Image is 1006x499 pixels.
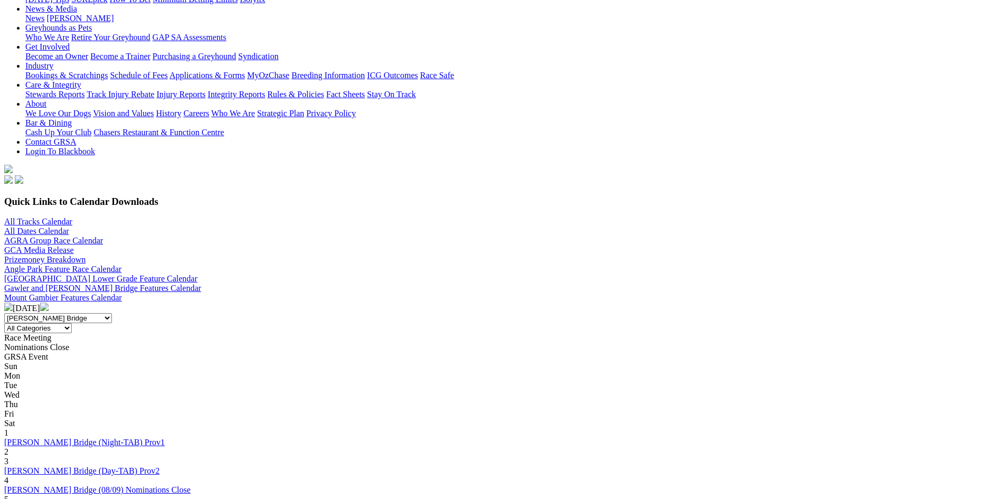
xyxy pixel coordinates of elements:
a: Become an Owner [25,52,88,61]
img: chevron-right-pager-white.svg [40,303,49,311]
a: News [25,14,44,23]
div: Thu [4,400,1002,409]
a: Fact Sheets [326,90,365,99]
a: News & Media [25,4,77,13]
div: Sun [4,362,1002,371]
a: Angle Park Feature Race Calendar [4,265,121,274]
img: chevron-left-pager-white.svg [4,303,13,311]
span: 1 [4,428,8,437]
a: About [25,99,46,108]
div: Race Meeting [4,333,1002,343]
div: Fri [4,409,1002,419]
div: GRSA Event [4,352,1002,362]
a: Stewards Reports [25,90,84,99]
a: Care & Integrity [25,80,81,89]
a: Injury Reports [156,90,205,99]
div: Sat [4,419,1002,428]
a: Syndication [238,52,278,61]
a: Greyhounds as Pets [25,23,92,32]
a: Rules & Policies [267,90,324,99]
a: [PERSON_NAME] Bridge (Night-TAB) Prov1 [4,438,165,447]
a: Stay On Track [367,90,416,99]
div: Get Involved [25,52,1002,61]
a: Integrity Reports [208,90,265,99]
a: Careers [183,109,209,118]
a: Who We Are [211,109,255,118]
a: All Dates Calendar [4,227,69,236]
div: Mon [4,371,1002,381]
a: GCA Media Release [4,246,74,255]
a: Applications & Forms [170,71,245,80]
img: logo-grsa-white.png [4,165,13,173]
a: Vision and Values [93,109,154,118]
span: 3 [4,457,8,466]
div: Care & Integrity [25,90,1002,99]
a: MyOzChase [247,71,289,80]
a: GAP SA Assessments [153,33,227,42]
div: Nominations Close [4,343,1002,352]
div: Bar & Dining [25,128,1002,137]
a: Bookings & Scratchings [25,71,108,80]
a: We Love Our Dogs [25,109,91,118]
a: AGRA Group Race Calendar [4,236,103,245]
div: [DATE] [4,303,1002,313]
a: All Tracks Calendar [4,217,72,226]
a: Purchasing a Greyhound [153,52,236,61]
a: Who We Are [25,33,69,42]
a: Prizemoney Breakdown [4,255,86,264]
a: Track Injury Rebate [87,90,154,99]
div: Greyhounds as Pets [25,33,1002,42]
a: ICG Outcomes [367,71,418,80]
a: Bar & Dining [25,118,72,127]
a: Become a Trainer [90,52,151,61]
div: News & Media [25,14,1002,23]
img: facebook.svg [4,175,13,184]
a: [PERSON_NAME] Bridge (08/09) Nominations Close [4,485,191,494]
a: Mount Gambier Features Calendar [4,293,122,302]
a: [PERSON_NAME] Bridge (Day-TAB) Prov2 [4,466,159,475]
a: Get Involved [25,42,70,51]
div: Tue [4,381,1002,390]
a: Privacy Policy [306,109,356,118]
a: Contact GRSA [25,137,76,146]
a: Breeding Information [292,71,365,80]
a: [GEOGRAPHIC_DATA] Lower Grade Feature Calendar [4,274,198,283]
div: About [25,109,1002,118]
a: Industry [25,61,53,70]
img: twitter.svg [15,175,23,184]
a: Schedule of Fees [110,71,167,80]
div: Industry [25,71,1002,80]
a: Retire Your Greyhound [71,33,151,42]
span: 2 [4,447,8,456]
a: Gawler and [PERSON_NAME] Bridge Features Calendar [4,284,201,293]
a: Strategic Plan [257,109,304,118]
a: History [156,109,181,118]
h3: Quick Links to Calendar Downloads [4,196,1002,208]
a: Chasers Restaurant & Function Centre [93,128,224,137]
a: Cash Up Your Club [25,128,91,137]
a: Login To Blackbook [25,147,95,156]
span: 4 [4,476,8,485]
a: [PERSON_NAME] [46,14,114,23]
div: Wed [4,390,1002,400]
a: Race Safe [420,71,454,80]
